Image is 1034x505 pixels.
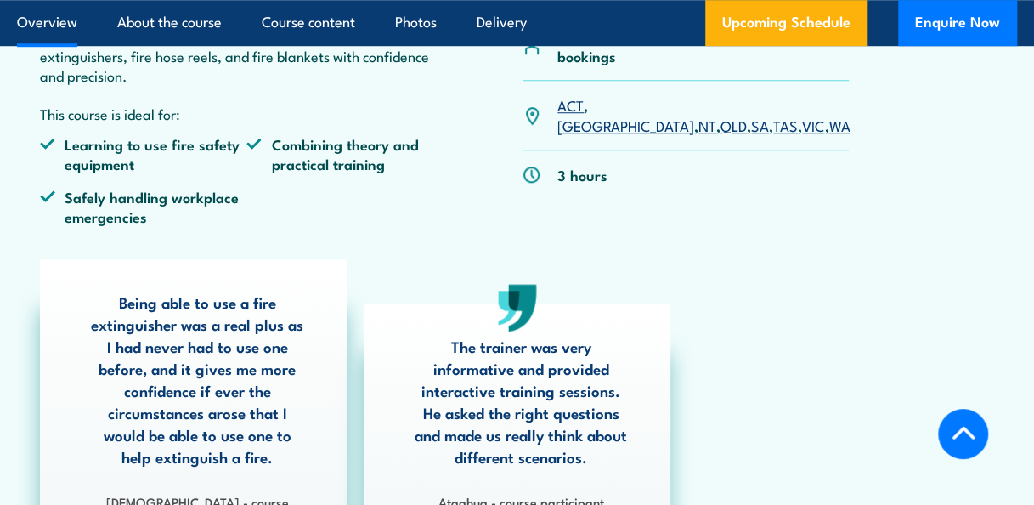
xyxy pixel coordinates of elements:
[802,115,824,135] a: VIC
[414,335,628,468] p: The trainer was very informative and provided interactive training sessions. He asked the right q...
[773,115,798,135] a: TAS
[40,134,246,174] li: Learning to use fire safety equipment
[246,134,453,174] li: Combining theory and practical training
[751,115,769,135] a: SA
[557,94,584,115] a: ACT
[40,187,246,227] li: Safely handling workplace emergencies
[40,104,454,123] p: This course is ideal for:
[90,291,304,468] p: Being able to use a fire extinguisher was a real plus as I had never had to use one before, and i...
[828,115,850,135] a: WA
[557,115,694,135] a: [GEOGRAPHIC_DATA]
[557,95,850,135] p: , , , , , , ,
[557,165,607,184] p: 3 hours
[720,115,747,135] a: QLD
[698,115,716,135] a: NT
[557,26,848,66] p: Individuals, Small groups or Corporate bookings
